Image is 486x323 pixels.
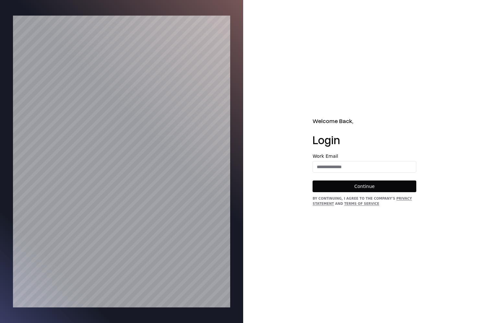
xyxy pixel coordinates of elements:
[313,133,416,146] h1: Login
[313,154,416,158] label: Work Email
[344,202,379,205] a: Terms of Service
[313,117,416,125] h2: Welcome Back,
[313,180,416,192] button: Continue
[313,197,412,205] a: Privacy Statement
[313,196,416,206] div: By continuing, I agree to the Company's and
